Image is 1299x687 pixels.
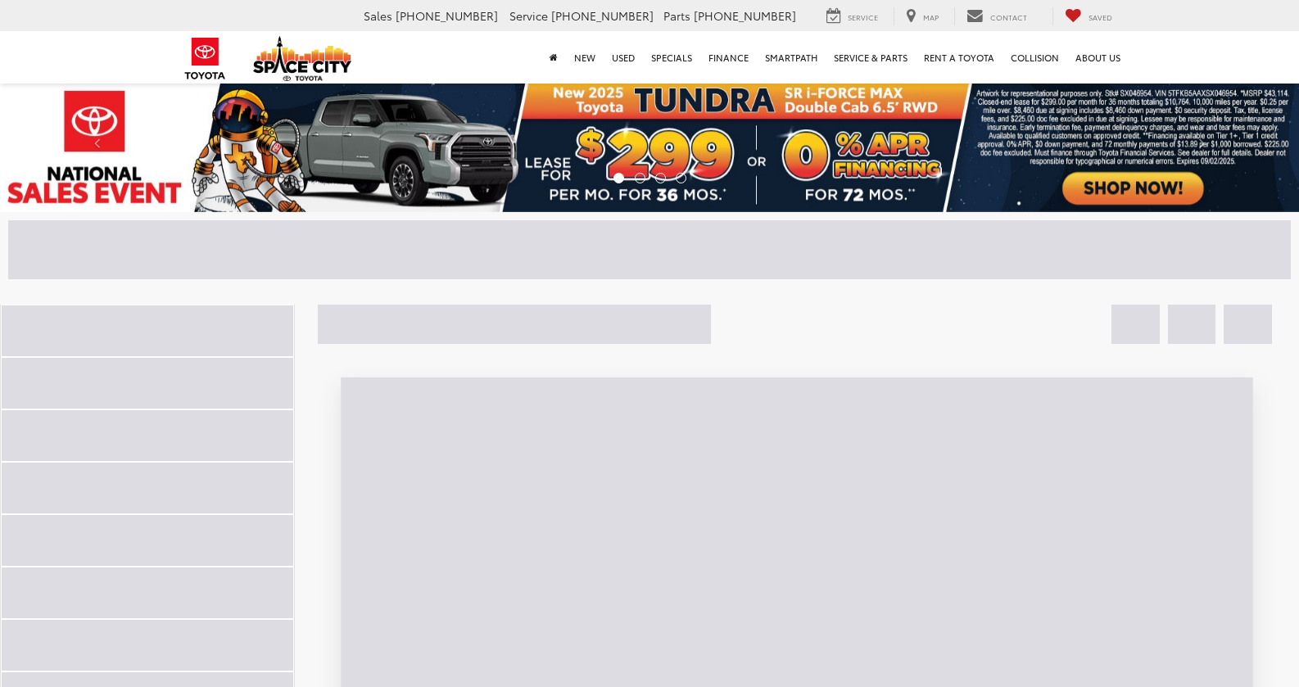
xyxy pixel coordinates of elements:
[253,36,351,81] img: Space City Toyota
[990,11,1027,22] span: Contact
[643,31,700,84] a: Specials
[1003,31,1067,84] a: Collision
[894,7,951,25] a: Map
[814,7,890,25] a: Service
[174,32,236,85] img: Toyota
[551,7,654,24] span: [PHONE_NUMBER]
[509,7,548,24] span: Service
[364,7,392,24] span: Sales
[604,31,643,84] a: Used
[916,31,1003,84] a: Rent a Toyota
[396,7,498,24] span: [PHONE_NUMBER]
[954,7,1039,25] a: Contact
[1089,11,1112,22] span: Saved
[826,31,916,84] a: Service & Parts
[700,31,757,84] a: Finance
[566,31,604,84] a: New
[1052,7,1125,25] a: My Saved Vehicles
[663,7,690,24] span: Parts
[541,31,566,84] a: Home
[848,11,878,22] span: Service
[757,31,826,84] a: SmartPath
[923,11,939,22] span: Map
[1067,31,1129,84] a: About Us
[694,7,796,24] span: [PHONE_NUMBER]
